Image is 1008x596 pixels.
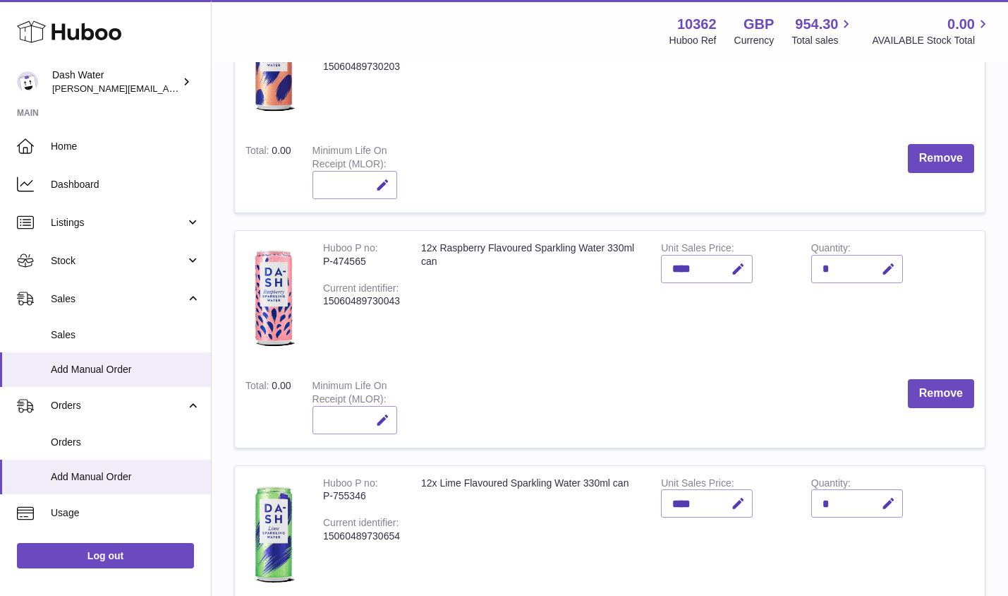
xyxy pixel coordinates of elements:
[272,380,291,391] span: 0.00
[661,242,734,257] label: Unit Sales Price
[51,363,200,376] span: Add Manual Order
[947,15,975,34] span: 0.00
[791,15,854,47] a: 954.30 Total sales
[51,254,186,268] span: Stock
[411,231,650,369] td: 12x Raspberry Flavoured Sparkling Water 330ml can
[908,379,974,408] button: Remove
[795,15,838,34] span: 954.30
[323,517,399,532] div: Current identifier
[245,242,302,354] img: 12x Raspberry Flavoured Sparkling Water 330ml can
[811,477,851,492] label: Quantity
[245,477,302,590] img: 12x Lime Flavoured Sparkling Water 330ml can
[52,83,283,94] span: [PERSON_NAME][EMAIL_ADDRESS][DOMAIN_NAME]
[323,242,378,257] div: Huboo P no
[51,399,186,412] span: Orders
[245,380,272,395] label: Total
[323,294,400,308] div: 15060489730043
[872,15,991,47] a: 0.00 AVAILABLE Stock Total
[323,530,400,543] div: 15060489730654
[323,489,400,503] div: P-755346
[51,216,186,230] span: Listings
[872,34,991,47] span: AVAILABLE Stock Total
[312,380,387,408] label: Minimum Life On Receipt (MLOR)
[811,242,851,257] label: Quantity
[323,477,378,492] div: Huboo P no
[17,543,194,568] a: Log out
[17,71,38,93] img: james@dash-water.com
[791,34,854,47] span: Total sales
[661,477,734,492] label: Unit Sales Price
[323,282,399,297] div: Current identifier
[677,15,717,34] strong: 10362
[51,470,200,484] span: Add Manual Order
[245,6,302,119] img: 12x Peach Flavoured Sparkling Water 330ml can
[51,292,186,306] span: Sales
[312,145,387,173] label: Minimum Life On Receipt (MLOR)
[51,178,200,191] span: Dashboard
[669,34,717,47] div: Huboo Ref
[51,328,200,342] span: Sales
[245,145,272,160] label: Total
[51,506,200,520] span: Usage
[743,15,774,34] strong: GBP
[51,140,200,153] span: Home
[323,255,400,268] div: P-474565
[272,145,291,156] span: 0.00
[52,68,179,95] div: Dash Water
[734,34,775,47] div: Currency
[51,436,200,449] span: Orders
[908,144,974,173] button: Remove
[323,60,400,73] div: 15060489730203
